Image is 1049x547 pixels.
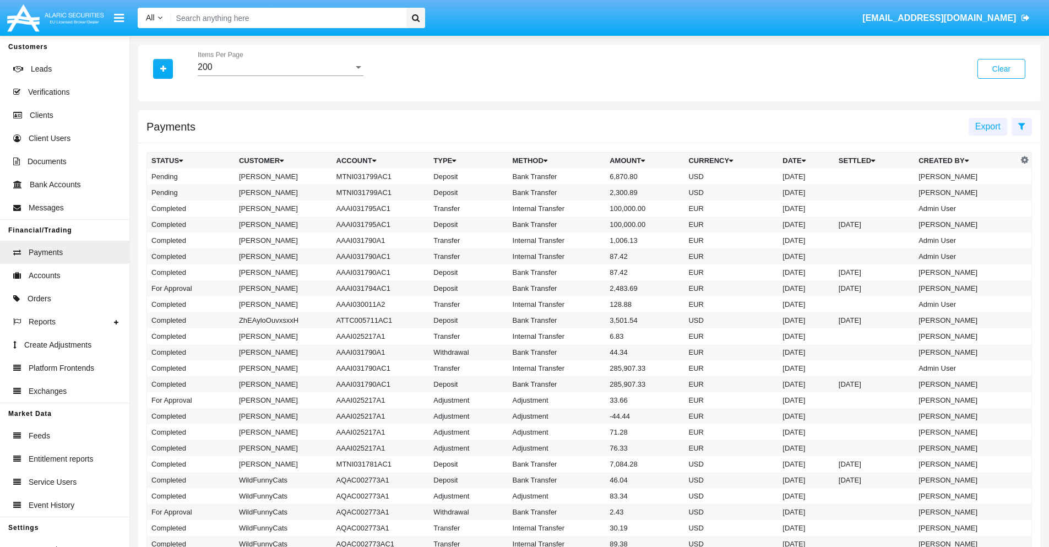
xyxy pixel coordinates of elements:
th: Created By [914,153,1018,169]
td: [PERSON_NAME] [235,424,332,440]
td: 6,870.80 [605,169,684,185]
td: [DATE] [778,504,834,520]
th: Status [147,153,235,169]
td: [DATE] [778,328,834,344]
td: Bank Transfer [508,456,606,472]
td: AAAI031795AC1 [332,201,430,216]
td: 1,006.13 [605,232,684,248]
td: Adjustment [429,408,508,424]
td: [DATE] [778,248,834,264]
td: AAAI031790AC1 [332,376,430,392]
td: AAAI031790A1 [332,232,430,248]
span: Feeds [29,430,50,442]
td: For Approval [147,280,235,296]
td: Transfer [429,201,508,216]
td: Internal Transfer [508,328,606,344]
td: 128.88 [605,296,684,312]
td: [DATE] [778,264,834,280]
td: Completed [147,456,235,472]
td: WildFunnyCats [235,520,332,536]
td: Deposit [429,264,508,280]
td: [PERSON_NAME] [235,408,332,424]
td: [DATE] [778,344,834,360]
td: AAAI030011A2 [332,296,430,312]
td: [DATE] [778,472,834,488]
td: For Approval [147,504,235,520]
td: 100,000.00 [605,201,684,216]
td: [PERSON_NAME] [914,280,1018,296]
td: AAAI025217A1 [332,440,430,456]
td: Completed [147,376,235,392]
td: 83.34 [605,488,684,504]
td: 87.42 [605,248,684,264]
td: Adjustment [429,488,508,504]
td: Completed [147,424,235,440]
td: Admin User [914,248,1018,264]
td: Adjustment [508,440,606,456]
td: [DATE] [834,376,914,392]
td: Deposit [429,169,508,185]
td: [PERSON_NAME] [914,264,1018,280]
td: [PERSON_NAME] [914,488,1018,504]
td: Transfer [429,328,508,344]
th: Type [429,153,508,169]
td: 100,000.00 [605,216,684,232]
td: 33.66 [605,392,684,408]
td: [DATE] [778,296,834,312]
td: [PERSON_NAME] [914,408,1018,424]
td: 87.42 [605,264,684,280]
span: Service Users [29,476,77,488]
td: [PERSON_NAME] [235,376,332,392]
td: [DATE] [778,169,834,185]
th: Customer [235,153,332,169]
td: [DATE] [778,408,834,424]
td: [PERSON_NAME] [914,456,1018,472]
span: Accounts [29,270,61,281]
span: Documents [28,156,67,167]
td: USD [684,185,778,201]
td: USD [684,488,778,504]
td: Bank Transfer [508,312,606,328]
td: Internal Transfer [508,232,606,248]
td: Completed [147,344,235,360]
td: [DATE] [778,456,834,472]
td: 7,084.28 [605,456,684,472]
td: Deposit [429,472,508,488]
td: Internal Transfer [508,296,606,312]
td: [DATE] [834,280,914,296]
h5: Payments [146,122,195,131]
td: Internal Transfer [508,520,606,536]
td: Adjustment [508,424,606,440]
td: [PERSON_NAME] [235,280,332,296]
td: 2,483.69 [605,280,684,296]
td: [PERSON_NAME] [914,328,1018,344]
td: [PERSON_NAME] [235,248,332,264]
td: Bank Transfer [508,472,606,488]
td: 285,907.33 [605,376,684,392]
td: USD [684,504,778,520]
td: [PERSON_NAME] [235,169,332,185]
td: [DATE] [778,216,834,232]
span: All [146,13,155,22]
td: 76.33 [605,440,684,456]
td: [DATE] [778,520,834,536]
td: [PERSON_NAME] [235,296,332,312]
td: For Approval [147,392,235,408]
td: 71.28 [605,424,684,440]
td: [PERSON_NAME] [235,344,332,360]
td: Completed [147,216,235,232]
td: EUR [684,392,778,408]
td: Completed [147,312,235,328]
td: Completed [147,296,235,312]
span: Clients [30,110,53,121]
td: [DATE] [778,232,834,248]
td: [PERSON_NAME] [914,216,1018,232]
td: Deposit [429,456,508,472]
td: USD [684,520,778,536]
td: Completed [147,232,235,248]
td: [PERSON_NAME] [914,520,1018,536]
td: WildFunnyCats [235,472,332,488]
span: Create Adjustments [24,339,91,351]
td: Internal Transfer [508,360,606,376]
td: AAAI031790AC1 [332,248,430,264]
